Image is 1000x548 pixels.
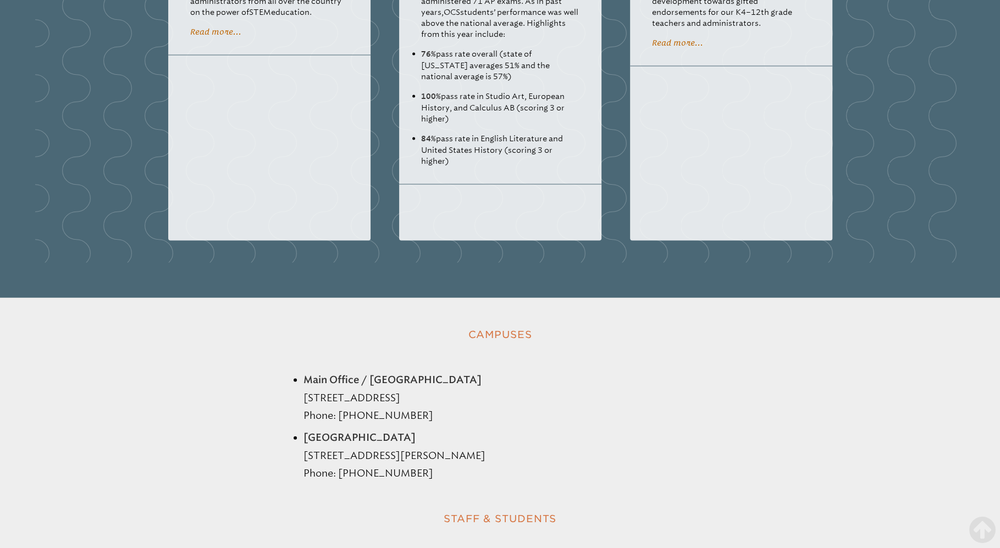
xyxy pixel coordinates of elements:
[652,38,703,47] a: Read more...
[303,433,416,443] strong: [GEOGRAPHIC_DATA]
[421,92,441,101] strong: 100%
[303,371,719,424] li: [STREET_ADDRESS] Phone: [PHONE_NUMBER]
[190,27,241,36] a: Read more...
[249,7,271,17] span: STEM
[421,133,579,167] li: pass rate in English Literature and United States History (scoring 3 or higher)
[303,429,719,482] li: [STREET_ADDRESS][PERSON_NAME] Phone: [PHONE_NUMBER]
[421,50,436,58] strong: 76%
[444,7,460,17] span: OCS
[421,48,579,82] li: pass rate overall (state of [US_STATE] averages 51% and the national average is 57%)
[421,135,436,143] strong: 84%
[265,324,736,345] h2: Campuses
[421,91,579,124] li: pass rate in Studio Art, European History, and Calculus AB (scoring 3 or higher)
[265,508,736,529] h2: Staff & Students
[303,375,482,385] strong: Main Office / [GEOGRAPHIC_DATA]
